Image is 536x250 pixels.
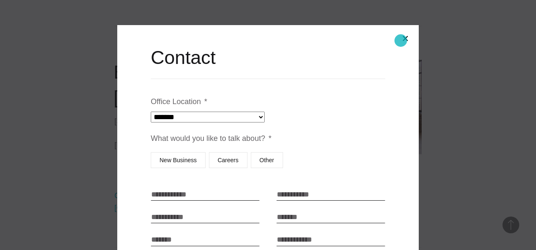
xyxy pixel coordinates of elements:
[251,152,283,168] label: Other
[151,45,385,70] h2: Contact
[209,152,247,168] label: Careers
[151,134,271,143] label: What would you like to talk about?
[151,97,207,107] label: Office Location
[151,152,206,168] label: New Business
